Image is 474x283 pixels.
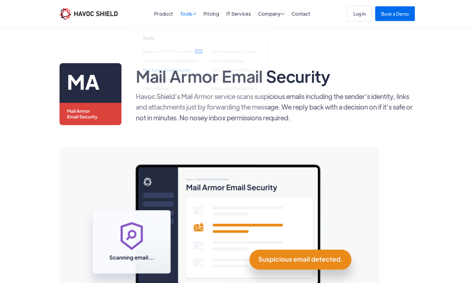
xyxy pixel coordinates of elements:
p: Havoc Shield’s Mail Armor service scans suspicious emails including the sender’s identity, links ... [136,91,415,123]
div: Tools [180,11,196,17]
span:  [191,11,197,17]
span:  [280,11,284,16]
iframe: Chat Widget [374,218,474,283]
img: Havoc Shield logo [60,8,118,20]
a: Computer Policy Management [143,59,198,63]
div: NEW [194,49,203,54]
a: OS & Software Patching [210,68,255,72]
a: Product [154,11,173,17]
a: Contact [292,11,310,17]
a: Password Manager [210,59,245,63]
div: Company [258,11,285,17]
a: Vulnerability Management [210,86,258,90]
a: home [60,8,118,20]
a: Vendor Risk Register [143,77,180,81]
a: Vulnerability Scanner [143,95,181,100]
a: Book a Demo [375,6,415,21]
a: Cyber Awareness Training [210,49,257,53]
nav: Tools [132,19,267,39]
h2: Tools [143,35,257,40]
a: Policy Manager [143,86,170,90]
a: Pricing [203,11,219,17]
a: Asset Inventory [210,77,239,81]
a: IT Services [226,11,251,17]
div: Tools [180,11,196,17]
a: Mail Armor Email Security [143,68,190,72]
a: Log In [347,6,372,21]
div: Company [258,11,285,17]
a: Endpoint Threat Protection [143,49,192,54]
